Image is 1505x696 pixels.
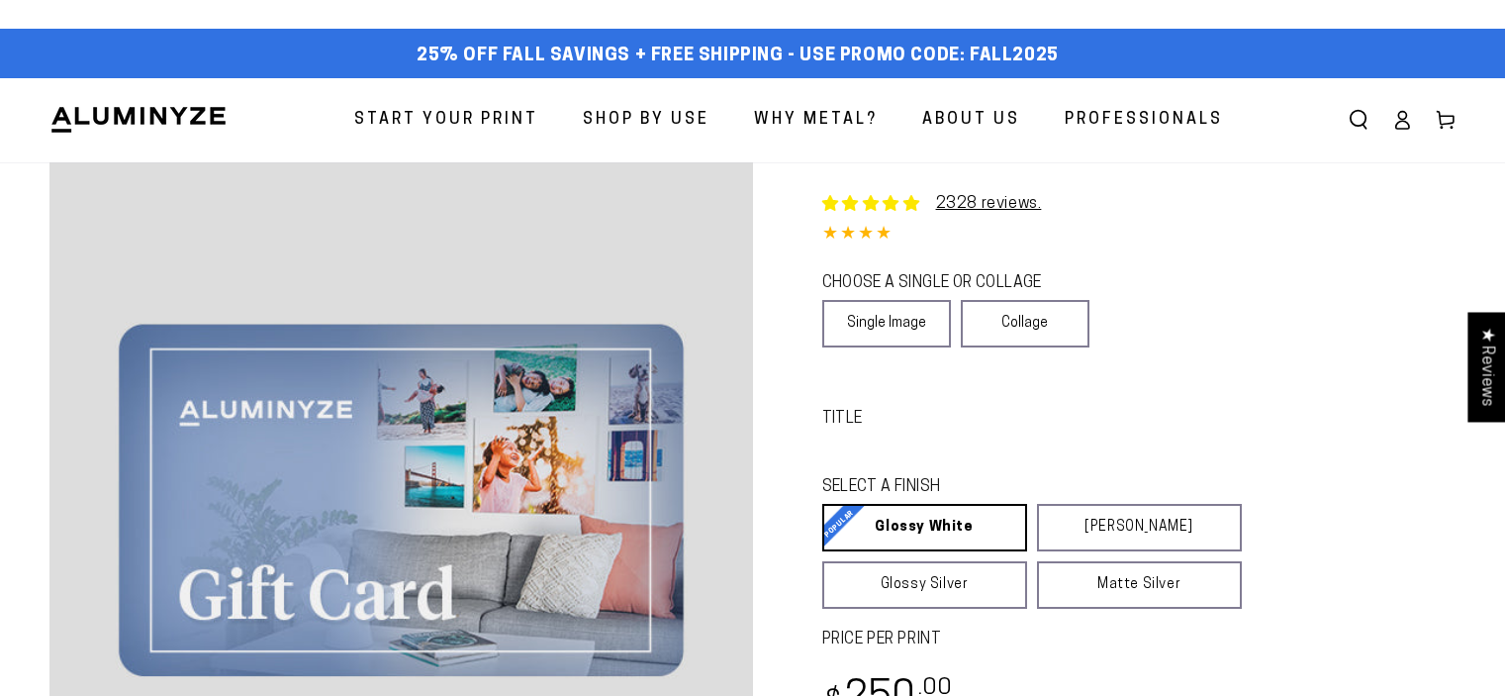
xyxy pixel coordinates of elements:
[922,106,1020,135] span: About Us
[822,476,1195,499] legend: SELECT A FINISH
[583,106,709,135] span: Shop By Use
[49,105,228,135] img: Aluminyze
[1037,561,1242,609] a: Matte Silver
[754,106,878,135] span: Why Metal?
[1065,106,1223,135] span: Professionals
[822,561,1027,609] a: Glossy Silver
[822,272,1072,295] legend: CHOOSE A SINGLE OR COLLAGE
[1337,98,1380,142] summary: Search our site
[339,94,553,147] a: Start Your Print
[1050,94,1238,147] a: Professionals
[822,300,951,348] a: Single Image
[822,221,1457,249] div: 4.0 out of 5.0 stars
[568,94,724,147] a: Shop By Use
[354,106,538,135] span: Start Your Print
[822,629,1457,651] label: PRICE PER PRINT
[936,196,1042,212] a: 2328 reviews.
[417,46,1059,67] span: 25% off FALL Savings + Free Shipping - Use Promo Code: FALL2025
[907,94,1035,147] a: About Us
[961,300,1089,348] a: Collage
[739,94,893,147] a: Why Metal?
[822,504,1027,551] a: Glossy White
[822,408,848,431] legend: Title
[1467,312,1505,422] div: Click to open Judge.me floating reviews tab
[1037,504,1242,551] a: [PERSON_NAME]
